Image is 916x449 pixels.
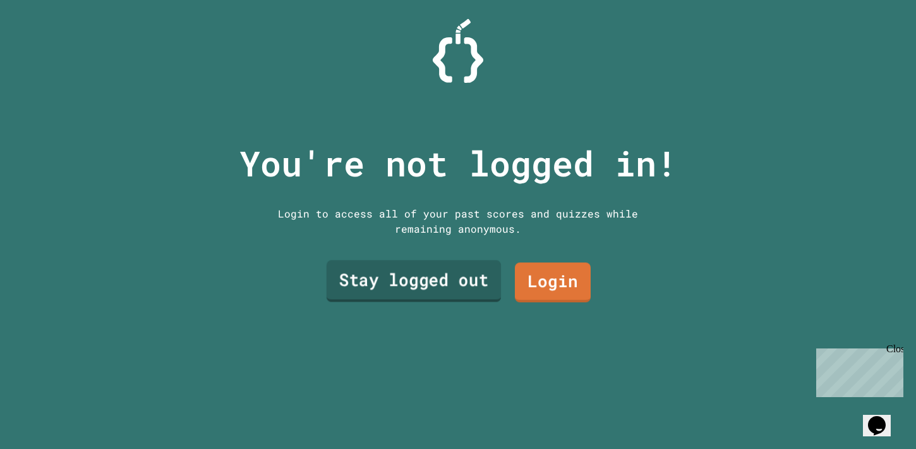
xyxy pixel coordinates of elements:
[811,343,903,397] iframe: chat widget
[863,398,903,436] iframe: chat widget
[239,137,677,190] p: You're not logged in!
[327,260,501,302] a: Stay logged out
[268,206,648,237] div: Login to access all of your past scores and quizzes while remaining anonymous.
[515,262,591,302] a: Login
[433,19,483,83] img: Logo.svg
[5,5,87,80] div: Chat with us now!Close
